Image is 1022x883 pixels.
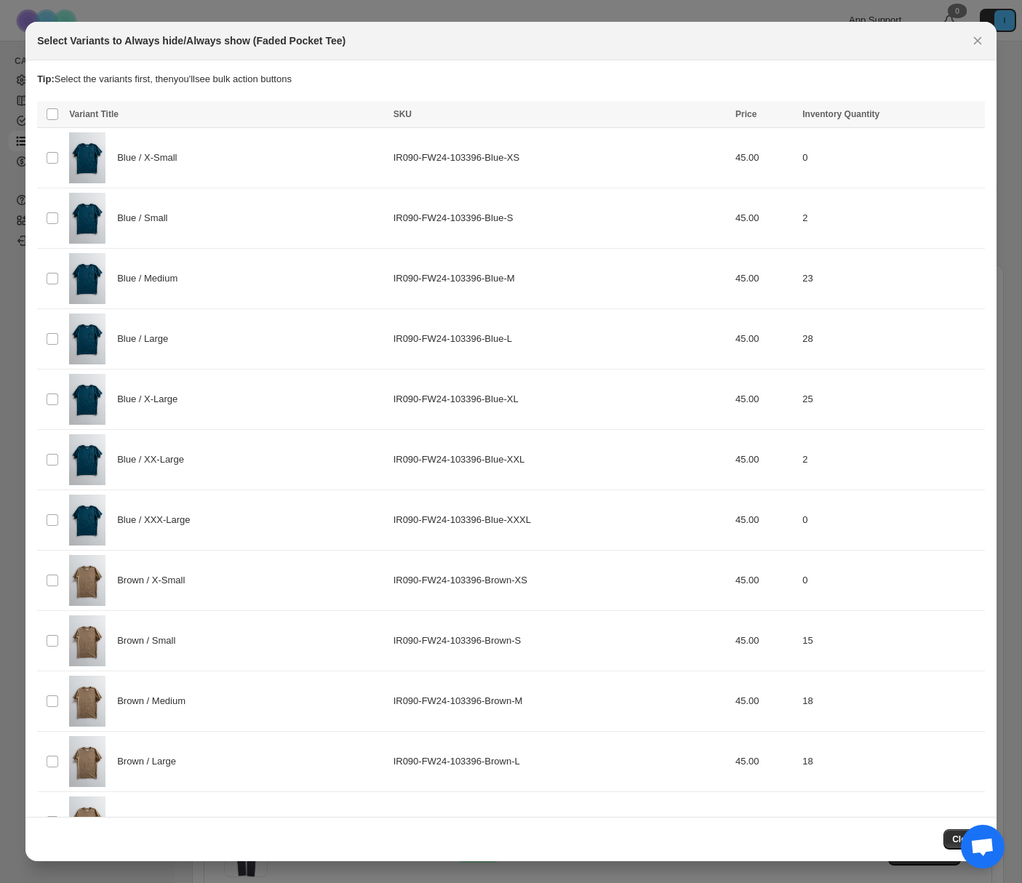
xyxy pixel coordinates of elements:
img: FadedPocketTee-Blue-Front.jpg [69,374,105,425]
span: Brown / X-Small [117,573,193,588]
td: IR090-FW24-103396-Blue-M [389,249,731,309]
span: Blue / Medium [117,271,185,286]
td: 45.00 [731,611,798,671]
td: IR090-FW24-103396-Blue-XS [389,128,731,188]
img: FadedPocketTee-Blue-Front.jpg [69,434,105,485]
td: IR090-FW24-103396-Blue-S [389,188,731,249]
img: FadedPocketTee-Blue-Front.jpg [69,495,105,546]
img: FadedPocketTee-Blue-Front.jpg [69,193,105,244]
img: FadedPocketTee-Brown-Front.jpg [69,736,105,787]
span: Inventory Quantity [802,109,879,119]
img: FadedPocketTee-Brown-Front.jpg [69,555,105,606]
td: IR090-FW24-103396-Brown-XL [389,792,731,852]
h2: Select Variants to Always hide/Always show (Faded Pocket Tee) [37,33,346,48]
span: Blue / XX-Large [117,452,192,467]
span: Blue / XXX-Large [117,513,198,527]
td: 23 [798,249,985,309]
td: 0 [798,551,985,611]
td: 45.00 [731,490,798,551]
td: 2 [798,188,985,249]
span: Variant Title [69,109,119,119]
span: SKU [394,109,412,119]
span: Brown / X-Large [117,815,193,829]
td: IR090-FW24-103396-Blue-XL [389,369,731,430]
img: FadedPocketTee-Brown-Front.jpg [69,796,105,847]
td: IR090-FW24-103396-Blue-XXL [389,430,731,490]
span: Blue / X-Large [117,392,185,407]
td: 45.00 [731,249,798,309]
td: 45.00 [731,188,798,249]
img: FadedPocketTee-Blue-Front.jpg [69,313,105,364]
td: 45.00 [731,430,798,490]
span: Blue / X-Small [117,151,185,165]
td: 35 [798,792,985,852]
td: 0 [798,490,985,551]
td: 45.00 [731,792,798,852]
span: Brown / Medium [117,694,193,708]
td: IR090-FW24-103396-Brown-XS [389,551,731,611]
td: IR090-FW24-103396-Brown-L [389,732,731,792]
td: 28 [798,309,985,369]
span: Brown / Small [117,634,183,648]
span: Blue / Small [117,211,175,225]
td: 45.00 [731,128,798,188]
img: FadedPocketTee-Brown-Front.jpg [69,676,105,727]
td: IR090-FW24-103396-Blue-L [389,309,731,369]
td: 15 [798,611,985,671]
p: Select the variants first, then you'll see bulk action buttons [37,72,985,87]
button: Close [943,829,985,850]
img: FadedPocketTee-Brown-Front.jpg [69,615,105,666]
td: 45.00 [731,732,798,792]
td: 45.00 [731,671,798,732]
td: 45.00 [731,309,798,369]
span: Blue / Large [117,332,176,346]
td: 18 [798,671,985,732]
td: 25 [798,369,985,430]
span: Close [952,834,976,845]
td: IR090-FW24-103396-Blue-XXXL [389,490,731,551]
img: FadedPocketTee-Blue-Front.jpg [69,132,105,183]
div: Open chat [961,825,1005,868]
img: FadedPocketTee-Blue-Front.jpg [69,253,105,304]
span: Price [735,109,756,119]
strong: Tip: [37,73,55,84]
td: IR090-FW24-103396-Brown-S [389,611,731,671]
td: 45.00 [731,551,798,611]
td: 0 [798,128,985,188]
td: 18 [798,732,985,792]
button: Close [967,31,988,51]
td: 2 [798,430,985,490]
td: IR090-FW24-103396-Brown-M [389,671,731,732]
td: 45.00 [731,369,798,430]
span: Brown / Large [117,754,184,769]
